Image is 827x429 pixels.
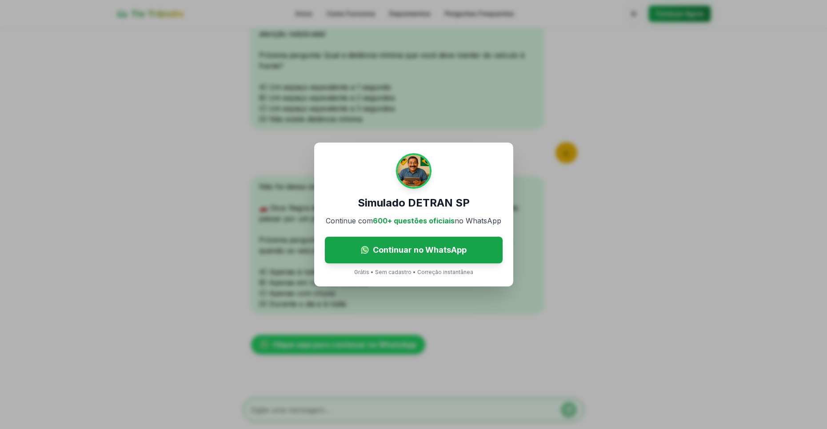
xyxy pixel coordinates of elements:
a: Continuar no WhatsApp [325,237,503,263]
p: Grátis • Sem cadastro • Correção instantânea [354,269,473,276]
span: 600+ questões oficiais [373,216,455,225]
img: Tio Trânsito [396,153,431,189]
span: Continuar no WhatsApp [373,244,467,256]
p: Continue com no WhatsApp [326,215,501,226]
h3: Simulado DETRAN SP [358,196,470,210]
